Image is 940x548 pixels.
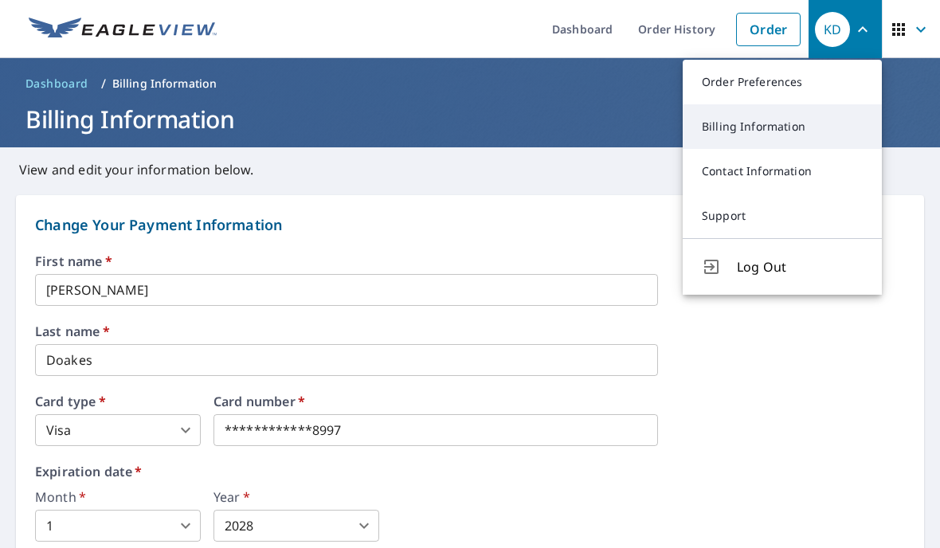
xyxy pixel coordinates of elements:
a: Order Preferences [683,60,882,104]
a: Support [683,194,882,238]
label: Month [35,491,201,503]
div: 1 [35,510,201,542]
label: Card type [35,395,201,408]
a: Billing Information [683,104,882,149]
span: Dashboard [25,76,88,92]
a: Contact Information [683,149,882,194]
a: Order [736,13,801,46]
label: First name [35,255,905,268]
p: Billing Information [112,76,217,92]
label: Year [213,491,379,503]
label: Last name [35,325,905,338]
img: EV Logo [29,18,217,41]
div: 2028 [213,510,379,542]
label: Expiration date [35,465,905,478]
nav: breadcrumb [19,71,921,96]
h1: Billing Information [19,103,921,135]
div: KD [815,12,850,47]
button: Log Out [683,238,882,295]
span: Log Out [737,257,863,276]
a: Dashboard [19,71,95,96]
label: Card number [213,395,658,408]
p: Change Your Payment Information [35,214,905,236]
div: Visa [35,414,201,446]
li: / [101,74,106,93]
